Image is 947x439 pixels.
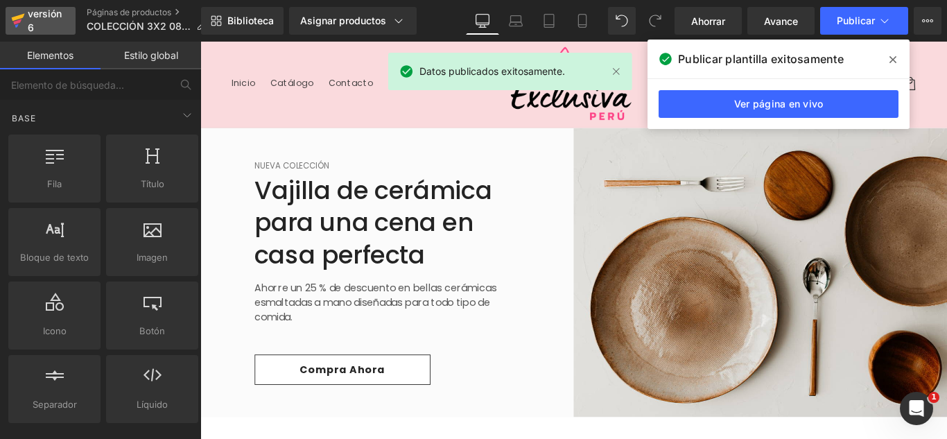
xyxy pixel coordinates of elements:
[659,90,898,118] a: Ver página en vivo
[144,40,194,53] font: Contacto
[87,7,171,17] font: Páginas de productos
[26,32,71,61] a: Inicio
[112,361,208,377] font: Compra ahora
[820,7,908,35] button: Publicar
[347,6,486,89] img: Exclusiva Perú
[566,7,599,35] a: Móvil
[139,325,165,336] font: Botón
[61,133,146,146] font: Nueva colección
[691,15,725,27] font: Ahorrar
[747,7,815,35] a: Avance
[87,7,217,18] a: Páginas de productos
[837,15,875,26] font: Publicar
[141,178,164,189] font: Título
[12,113,36,123] font: Base
[79,40,128,53] font: Catálogo
[61,148,328,259] font: Vajilla de cerámica para una cena en casa perfecta
[499,7,532,35] a: Computadora portátil
[227,15,274,26] font: Biblioteca
[419,65,565,77] font: Datos publicados exitosamente.
[28,8,62,33] font: versión 6
[608,7,636,35] button: Deshacer
[47,178,62,189] font: Fila
[61,268,333,318] font: Ahorre un 25 % de descuento en bellas cerámicas esmaltadas a mano diseñadas para todo tipo de com...
[931,393,937,402] font: 1
[764,15,798,27] font: Avance
[27,49,73,61] font: Elementos
[137,252,168,263] font: Imagen
[71,32,136,61] a: Catálogo
[6,7,76,35] a: versión 6
[466,7,499,35] a: De oficina
[641,7,669,35] button: Rehacer
[300,15,386,26] font: Asignar productos
[678,52,844,66] font: Publicar plantilla exitosamente
[914,7,941,35] button: Más
[734,98,824,110] font: Ver página en vivo
[35,40,62,53] font: Inicio
[20,252,89,263] font: Bloque de texto
[201,7,284,35] a: Nueva Biblioteca
[43,325,67,336] font: Icono
[124,49,178,61] font: Estilo global
[900,392,933,425] iframe: Chat en vivo de Intercom
[61,352,259,386] a: Compra ahora
[33,399,77,410] font: Separador
[721,32,751,62] summary: Búsqueda
[137,399,168,410] font: Líquido
[532,7,566,35] a: Tableta
[87,20,196,32] font: COLECCIÓN 3X2 08-10
[135,32,202,61] a: Contacto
